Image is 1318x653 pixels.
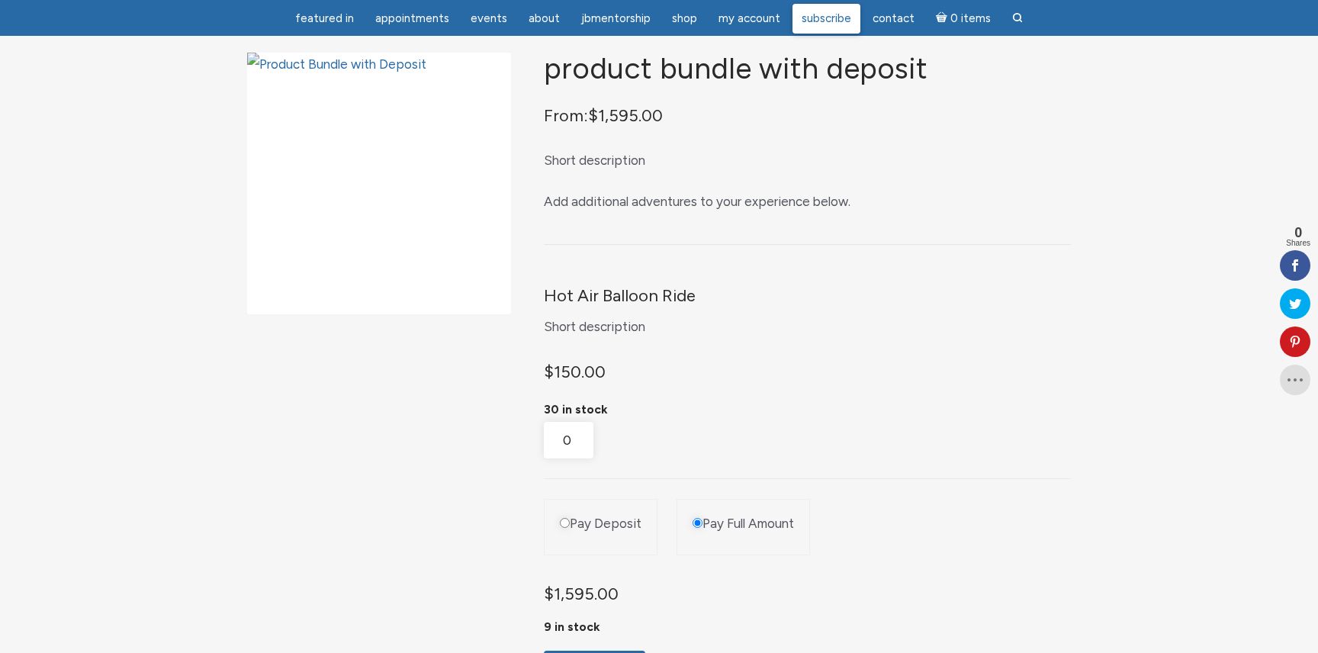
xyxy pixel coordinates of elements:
[570,515,641,533] label: Pay Deposit
[544,53,1071,85] h1: Product Bundle with Deposit
[544,362,554,381] span: $
[588,105,663,125] bdi: 1,595.00
[792,4,860,34] a: Subscribe
[672,11,697,25] span: Shop
[519,4,569,34] a: About
[544,315,1071,339] p: Short description
[375,11,449,25] span: Appointments
[663,4,706,34] a: Shop
[572,4,660,34] a: JBMentorship
[544,398,1071,422] p: 30 in stock
[1286,240,1310,247] span: Shares
[588,105,598,125] span: $
[544,362,606,381] span: 150.00
[1286,226,1310,240] span: 0
[295,11,354,25] span: featured in
[718,11,780,25] span: My Account
[544,105,588,125] span: From:
[863,4,924,34] a: Contact
[544,190,1071,214] p: Add additional adventures to your experience below.
[544,621,1071,633] p: 9 in stock
[247,53,511,314] img: Product Bundle with Deposit
[873,11,915,25] span: Contact
[709,4,789,34] a: My Account
[702,515,794,533] label: Pay Full Amount
[950,13,991,24] span: 0 items
[286,4,363,34] a: featured in
[927,2,1000,34] a: Cart0 items
[366,4,458,34] a: Appointments
[544,285,696,306] span: Hot Air Balloon Ride
[461,4,516,34] a: Events
[529,11,560,25] span: About
[581,11,651,25] span: JBMentorship
[544,584,554,603] span: $
[544,584,619,603] span: 1,595.00
[544,422,593,459] input: Product quantity
[802,11,851,25] span: Subscribe
[544,149,1071,172] p: Short description
[936,11,950,25] i: Cart
[471,11,507,25] span: Events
